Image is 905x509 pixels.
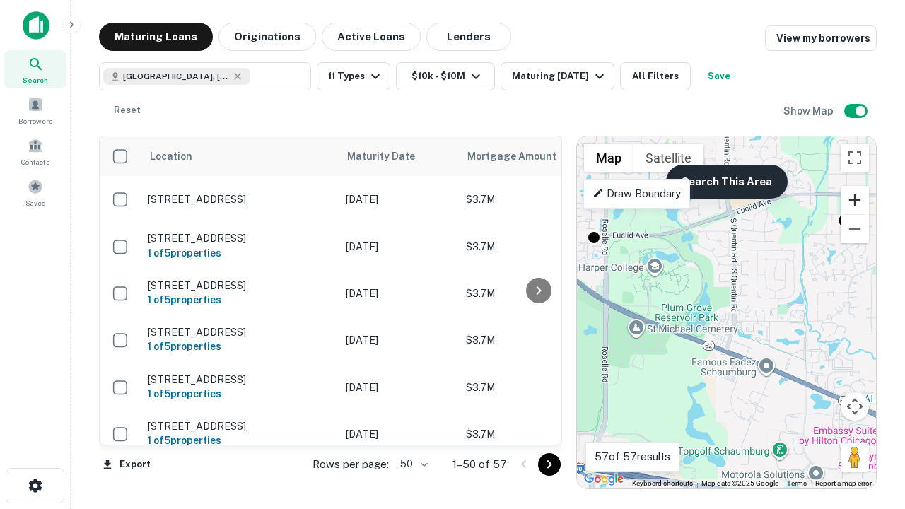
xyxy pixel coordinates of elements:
[346,192,452,207] p: [DATE]
[4,50,66,88] a: Search
[23,11,49,40] img: capitalize-icon.png
[783,103,836,119] h6: Show Map
[99,454,154,475] button: Export
[218,23,316,51] button: Originations
[501,62,614,90] button: Maturing [DATE]
[148,420,332,433] p: [STREET_ADDRESS]
[466,380,607,395] p: $3.7M
[105,96,150,124] button: Reset
[452,456,507,473] p: 1–50 of 57
[148,292,332,308] h6: 1 of 5 properties
[466,286,607,301] p: $3.7M
[459,136,614,176] th: Mortgage Amount
[346,426,452,442] p: [DATE]
[313,456,389,473] p: Rows per page:
[4,132,66,170] a: Contacts
[322,23,421,51] button: Active Loans
[512,68,608,85] div: Maturing [DATE]
[123,70,229,83] span: [GEOGRAPHIC_DATA], [GEOGRAPHIC_DATA]
[841,186,869,214] button: Zoom in
[841,443,869,472] button: Drag Pegman onto the map to open Street View
[99,23,213,51] button: Maturing Loans
[577,136,876,488] div: 0 0
[841,215,869,243] button: Zoom out
[18,115,52,127] span: Borrowers
[148,279,332,292] p: [STREET_ADDRESS]
[580,470,627,488] img: Google
[23,74,48,86] span: Search
[148,339,332,354] h6: 1 of 5 properties
[148,326,332,339] p: [STREET_ADDRESS]
[141,136,339,176] th: Location
[787,479,807,487] a: Terms
[466,192,607,207] p: $3.7M
[148,373,332,386] p: [STREET_ADDRESS]
[666,165,788,199] button: Search This Area
[4,173,66,211] a: Saved
[467,148,575,165] span: Mortgage Amount
[632,479,693,488] button: Keyboard shortcuts
[580,470,627,488] a: Open this area in Google Maps (opens a new window)
[149,148,192,165] span: Location
[595,448,670,465] p: 57 of 57 results
[584,144,633,172] button: Show street map
[466,426,607,442] p: $3.7M
[841,144,869,172] button: Toggle fullscreen view
[346,380,452,395] p: [DATE]
[426,23,511,51] button: Lenders
[148,433,332,448] h6: 1 of 5 properties
[701,479,778,487] span: Map data ©2025 Google
[765,25,877,51] a: View my borrowers
[4,91,66,129] a: Borrowers
[696,62,742,90] button: Save your search to get updates of matches that match your search criteria.
[148,232,332,245] p: [STREET_ADDRESS]
[148,193,332,206] p: [STREET_ADDRESS]
[592,185,681,202] p: Draw Boundary
[633,144,703,172] button: Show satellite imagery
[148,245,332,261] h6: 1 of 5 properties
[620,62,691,90] button: All Filters
[834,351,905,419] iframe: Chat Widget
[346,286,452,301] p: [DATE]
[347,148,433,165] span: Maturity Date
[346,239,452,255] p: [DATE]
[25,197,46,209] span: Saved
[148,386,332,402] h6: 1 of 5 properties
[21,156,49,168] span: Contacts
[339,136,459,176] th: Maturity Date
[317,62,390,90] button: 11 Types
[466,332,607,348] p: $3.7M
[396,62,495,90] button: $10k - $10M
[346,332,452,348] p: [DATE]
[538,453,561,476] button: Go to next page
[815,479,872,487] a: Report a map error
[466,239,607,255] p: $3.7M
[395,454,430,474] div: 50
